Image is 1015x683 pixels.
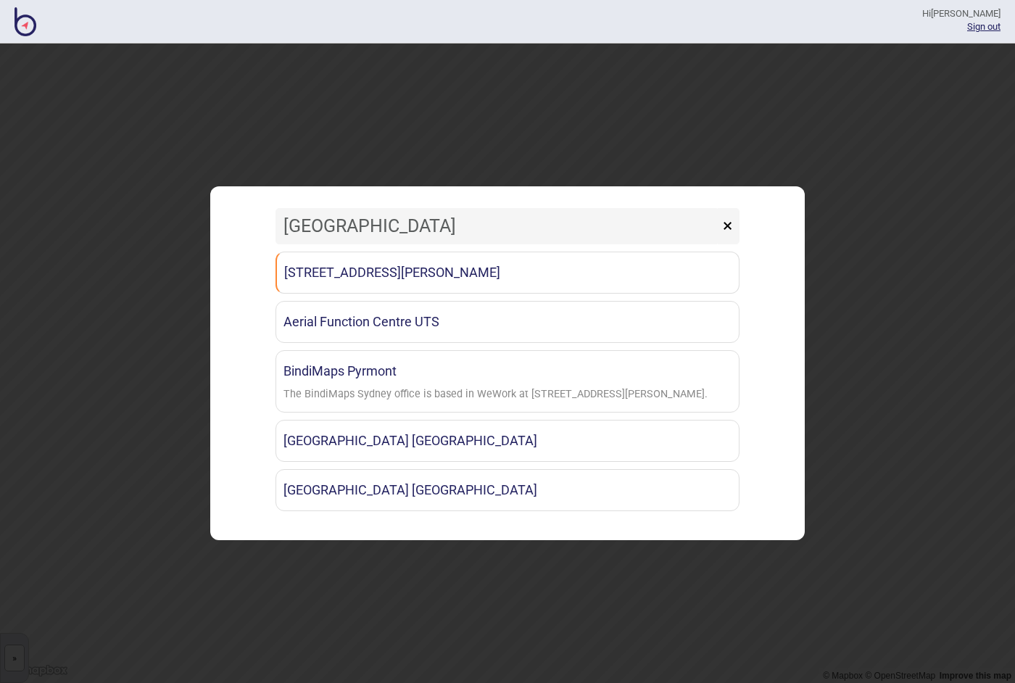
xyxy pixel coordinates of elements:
[275,350,739,413] a: BindiMaps PyrmontThe BindiMaps Sydney office is based in WeWork at [STREET_ADDRESS][PERSON_NAME].
[275,469,739,511] a: [GEOGRAPHIC_DATA] [GEOGRAPHIC_DATA]
[716,208,739,244] button: ×
[275,301,739,343] a: Aerial Function Centre UTS
[283,384,708,405] div: The BindiMaps Sydney office is based in WeWork at 100 Harris Street Ultimo.
[14,7,36,36] img: BindiMaps CMS
[967,21,1000,32] button: Sign out
[275,208,719,244] input: Search locations by tag + name
[275,252,739,294] a: [STREET_ADDRESS][PERSON_NAME]
[922,7,1000,20] div: Hi [PERSON_NAME]
[275,420,739,462] a: [GEOGRAPHIC_DATA] [GEOGRAPHIC_DATA]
